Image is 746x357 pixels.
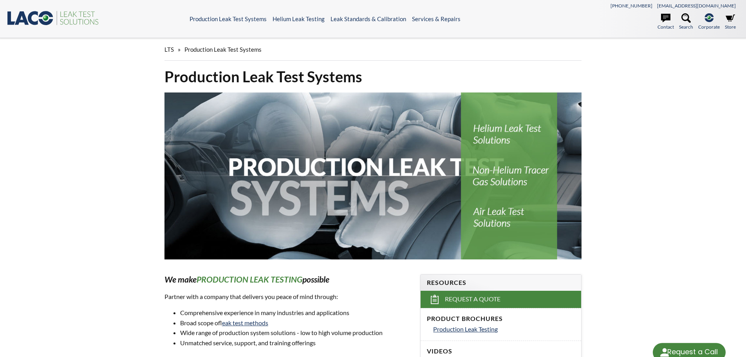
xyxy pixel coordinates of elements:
li: Unmatched service, support, and training offerings [180,338,411,348]
a: Request a Quote [421,291,581,308]
p: Partner with a company that delivers you peace of mind through: [164,292,411,302]
span: Corporate [698,23,720,31]
h4: Videos [427,347,575,355]
a: [EMAIL_ADDRESS][DOMAIN_NAME] [657,3,736,9]
img: Production Leak Test Systems header [164,92,582,259]
h4: Resources [427,279,575,287]
a: Contact [657,13,674,31]
span: Production Leak Testing [433,325,498,333]
li: Wide range of production system solutions - low to high volume production [180,328,411,338]
span: Production Leak Test Systems [184,46,262,53]
a: Search [679,13,693,31]
h4: Product Brochures [427,315,575,323]
li: Broad scope of [180,318,411,328]
span: LTS [164,46,174,53]
a: Production Leak Testing [433,324,575,334]
a: Leak Standards & Calibration [331,15,406,22]
span: Request a Quote [445,295,500,303]
strong: PRODUCTION LEAK TESTING [197,274,302,285]
a: Services & Repairs [412,15,461,22]
h1: Production Leak Test Systems [164,67,582,86]
a: leak test methods [222,319,268,326]
div: » [164,38,582,61]
a: Store [725,13,736,31]
em: We make possible [164,274,329,285]
a: [PHONE_NUMBER] [611,3,652,9]
a: Helium Leak Testing [273,15,325,22]
li: Comprehensive experience in many industries and applications [180,308,411,318]
a: Production Leak Test Systems [190,15,267,22]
